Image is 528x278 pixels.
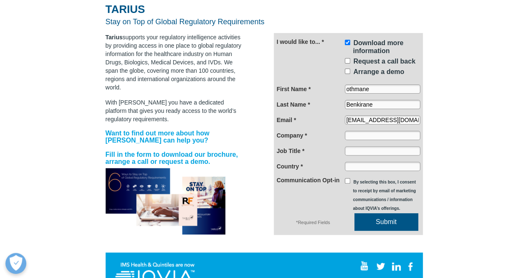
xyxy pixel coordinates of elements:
[106,3,145,15] span: TARIUS
[106,18,265,26] span: Stay on Top of Global Regulatory Requirements
[353,180,416,211] span: By selecting this box, I consent to receipt by email of marketing communications / information ab...
[277,148,305,154] span: Job Title *
[353,39,404,54] span: Download more information
[106,99,236,122] span: With [PERSON_NAME] you have a dedicated platform that gives you ready access to the world’s regul...
[354,58,416,65] span: Request a call back
[106,130,238,165] strong: Want to find out more about how [PERSON_NAME] can help you? Fill in the form to download our broc...
[5,253,26,274] button: Open Preferences
[277,101,310,108] span: Last Name *
[354,218,418,226] span: Submit
[106,34,241,91] span: supports your regulatory intelligence activities by providing access in one place to global regul...
[277,132,307,139] span: Company *
[277,117,296,123] span: Email *
[106,34,123,41] strong: Tarius
[296,220,330,225] span: *Required Fields
[277,163,303,170] span: Country *
[354,213,418,231] a: Submit
[277,86,311,92] span: First Name *
[277,38,324,45] span: I would like to... *
[277,177,340,184] span: Communication Opt-in
[354,68,404,75] span: Arrange a demo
